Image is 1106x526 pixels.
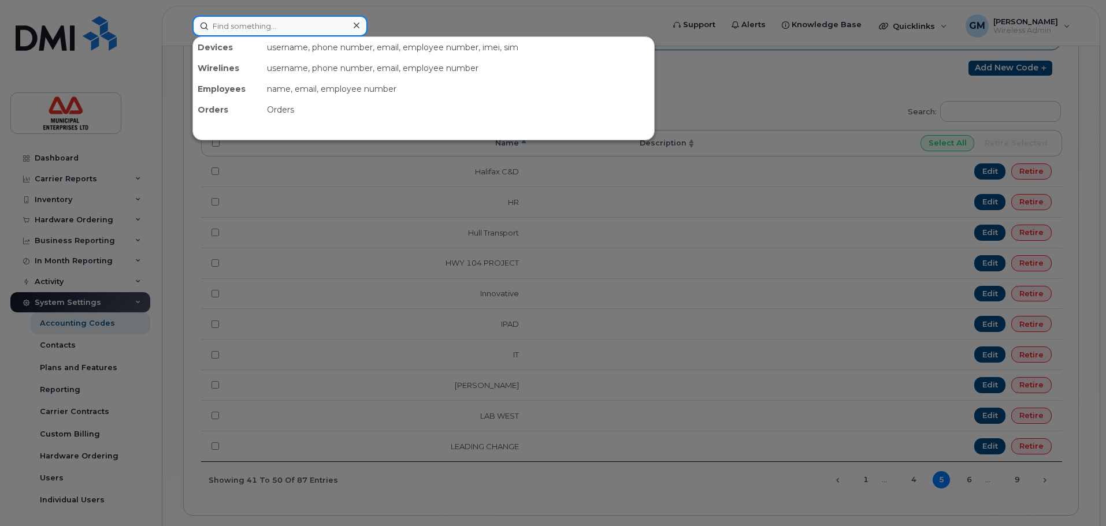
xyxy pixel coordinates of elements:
div: username, phone number, email, employee number, imei, sim [262,37,654,58]
div: Orders [262,99,654,120]
div: Devices [193,37,262,58]
div: Employees [193,79,262,99]
div: Orders [193,99,262,120]
input: Find something... [192,16,368,36]
div: Wirelines [193,58,262,79]
div: name, email, employee number [262,79,654,99]
div: username, phone number, email, employee number [262,58,654,79]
